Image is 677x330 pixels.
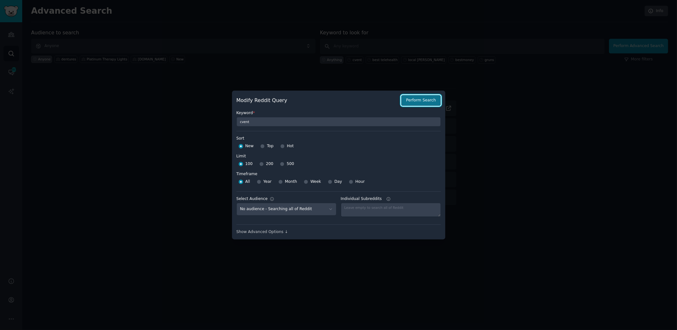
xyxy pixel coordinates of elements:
[236,154,246,159] div: Limit
[236,196,268,202] div: Select Audience
[287,161,294,167] span: 500
[236,169,441,177] label: Timeframe
[245,143,254,149] span: New
[310,179,321,185] span: Week
[236,229,441,235] div: Show Advanced Options ↓
[263,179,272,185] span: Year
[236,110,441,116] label: Keyword
[341,196,441,202] label: Individual Subreddits
[236,136,441,141] label: Sort
[266,161,273,167] span: 200
[285,179,297,185] span: Month
[287,143,294,149] span: Hot
[245,179,250,185] span: All
[335,179,342,185] span: Day
[245,161,253,167] span: 100
[236,117,441,127] input: Keyword to search on Reddit
[236,97,398,105] h2: Modify Reddit Query
[267,143,274,149] span: Top
[355,179,365,185] span: Hour
[401,95,441,106] button: Perform Search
